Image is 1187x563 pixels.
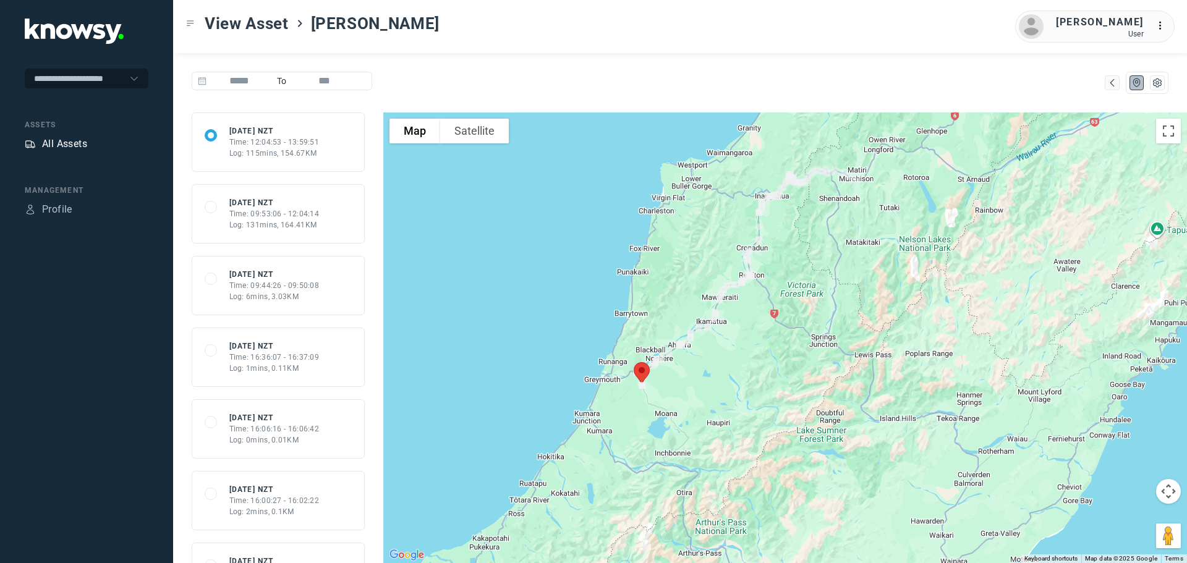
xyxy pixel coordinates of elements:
[1024,554,1078,563] button: Keyboard shortcuts
[186,19,195,28] div: Toggle Menu
[229,412,320,423] div: [DATE] NZT
[229,434,320,446] div: Log: 0mins, 0.01KM
[1156,19,1171,33] div: :
[229,125,320,137] div: [DATE] NZT
[25,138,36,150] div: Assets
[229,208,320,219] div: Time: 09:53:06 - 12:04:14
[229,280,320,291] div: Time: 09:44:26 - 09:50:08
[1152,77,1163,88] div: List
[1165,555,1183,562] a: Terms
[25,119,148,130] div: Assets
[1156,119,1181,143] button: Toggle fullscreen view
[229,506,320,517] div: Log: 2mins, 0.1KM
[311,12,440,35] span: [PERSON_NAME]
[272,72,292,90] span: To
[42,137,87,151] div: All Assets
[229,484,320,495] div: [DATE] NZT
[25,202,72,217] a: ProfileProfile
[1019,14,1044,39] img: avatar.png
[229,423,320,434] div: Time: 16:06:16 - 16:06:42
[25,204,36,215] div: Profile
[440,119,509,143] button: Show satellite imagery
[205,12,289,35] span: View Asset
[1056,30,1144,38] div: User
[229,341,320,352] div: [DATE] NZT
[25,137,87,151] a: AssetsAll Assets
[386,547,427,563] img: Google
[229,363,320,374] div: Log: 1mins, 0.11KM
[229,495,320,506] div: Time: 16:00:27 - 16:02:22
[1157,21,1169,30] tspan: ...
[229,352,320,363] div: Time: 16:36:07 - 16:37:09
[1056,15,1144,30] div: [PERSON_NAME]
[1156,479,1181,504] button: Map camera controls
[229,197,320,208] div: [DATE] NZT
[229,148,320,159] div: Log: 115mins, 154.67KM
[229,269,320,280] div: [DATE] NZT
[1107,77,1118,88] div: Map
[229,137,320,148] div: Time: 12:04:53 - 13:59:51
[295,19,305,28] div: >
[25,185,148,196] div: Management
[386,547,427,563] a: Open this area in Google Maps (opens a new window)
[229,291,320,302] div: Log: 6mins, 3.03KM
[229,219,320,231] div: Log: 131mins, 164.41KM
[1085,555,1157,562] span: Map data ©2025 Google
[42,202,72,217] div: Profile
[1131,77,1142,88] div: Map
[1156,523,1181,548] button: Drag Pegman onto the map to open Street View
[25,19,124,44] img: Application Logo
[389,119,440,143] button: Show street map
[1156,19,1171,35] div: :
